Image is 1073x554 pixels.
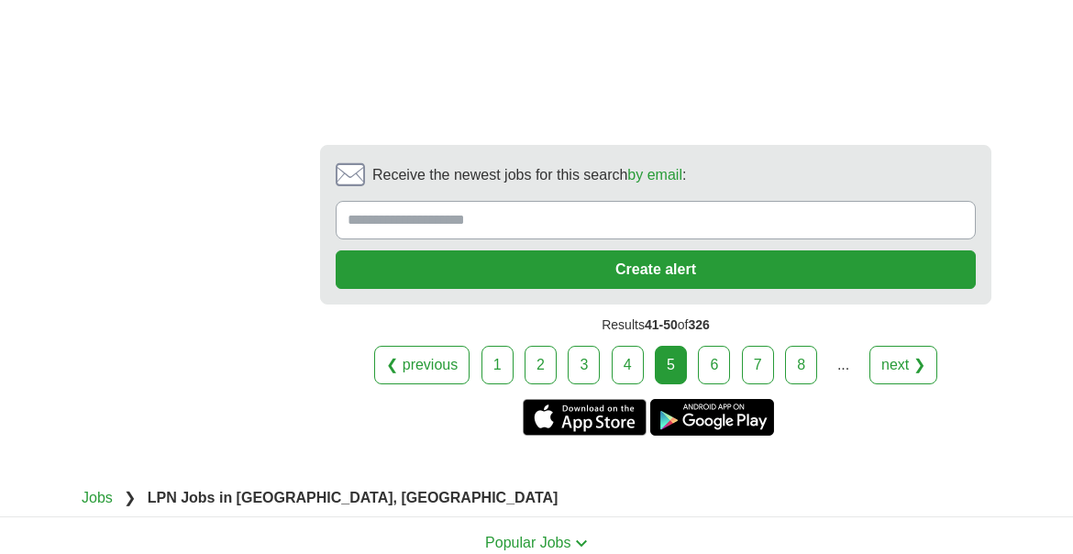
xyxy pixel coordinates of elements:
[698,346,730,384] a: 6
[645,317,678,332] span: 41-50
[374,346,470,384] a: ❮ previous
[612,346,644,384] a: 4
[575,539,588,548] img: toggle icon
[485,535,570,550] span: Popular Jobs
[825,347,862,383] div: ...
[627,167,682,183] a: by email
[82,490,113,505] a: Jobs
[320,305,991,346] div: Results of
[124,490,136,505] span: ❯
[372,164,686,186] span: Receive the newest jobs for this search :
[568,346,600,384] a: 3
[650,399,774,436] a: Get the Android app
[481,346,514,384] a: 1
[869,346,937,384] a: next ❯
[525,346,557,384] a: 2
[742,346,774,384] a: 7
[688,317,709,332] span: 326
[523,399,647,436] a: Get the iPhone app
[655,346,687,384] div: 5
[336,250,976,289] button: Create alert
[785,346,817,384] a: 8
[148,490,559,505] strong: LPN Jobs in [GEOGRAPHIC_DATA], [GEOGRAPHIC_DATA]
